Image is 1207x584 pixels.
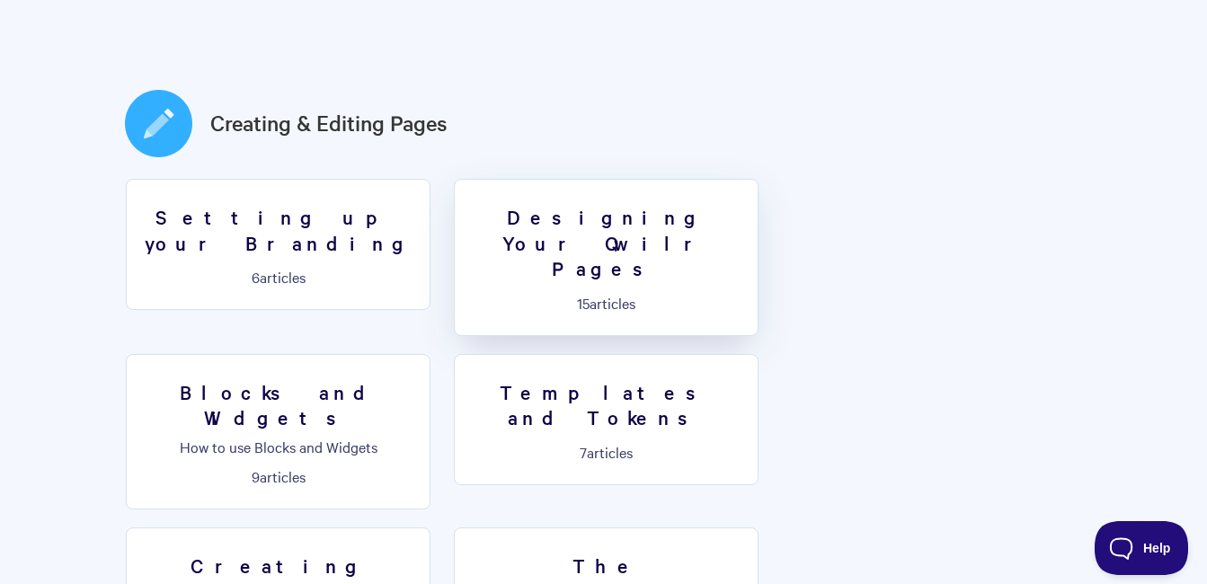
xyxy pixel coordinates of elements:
[138,438,419,455] p: How to use Blocks and Widgets
[210,107,448,139] a: Creating & Editing Pages
[1095,521,1189,575] iframe: Toggle Customer Support
[466,204,747,281] h3: Designing Your Qwilr Pages
[466,295,747,311] p: articles
[454,354,759,485] a: Templates and Tokens 7articles
[580,442,587,462] span: 7
[126,179,430,310] a: Setting up your Branding 6articles
[126,354,430,509] a: Blocks and Widgets How to use Blocks and Widgets 9articles
[454,179,759,336] a: Designing Your Qwilr Pages 15articles
[252,267,260,287] span: 6
[138,269,419,285] p: articles
[138,468,419,484] p: articles
[252,466,260,486] span: 9
[466,444,747,460] p: articles
[577,293,590,313] span: 15
[138,379,419,430] h3: Blocks and Widgets
[138,204,419,255] h3: Setting up your Branding
[466,379,747,430] h3: Templates and Tokens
